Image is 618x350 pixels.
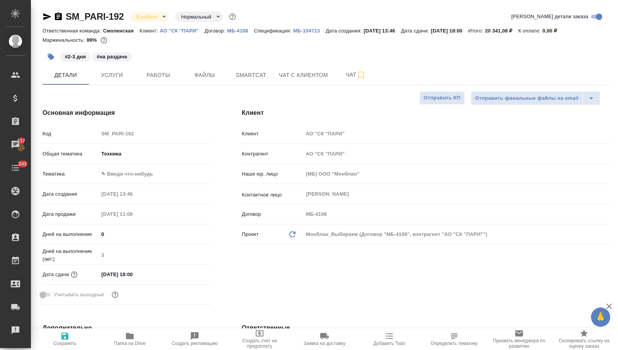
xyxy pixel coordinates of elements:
div: ✎ Введи что-нибудь [101,170,202,178]
button: В работе [134,14,160,20]
p: МБ-104713 [293,28,326,34]
button: Скопировать ссылку [54,12,63,21]
p: Общая тематика [42,150,98,158]
h4: Клиент [242,108,610,118]
p: Дата продажи [42,210,98,218]
a: SM_PARI-192 [66,11,124,22]
p: Итого: [468,28,485,34]
h4: Ответственные [242,323,610,333]
p: МБ-4108 [227,28,254,34]
div: В работе [130,12,169,22]
span: 117 [13,137,30,145]
span: Услуги [93,70,131,80]
p: К оплате: [518,28,543,34]
input: Пустое поле [98,249,211,261]
button: Папка на Drive [97,328,162,350]
svg: Подписаться [357,70,366,80]
input: Пустое поле [98,188,166,200]
h4: Основная информация [42,108,211,118]
input: ✎ Введи что-нибудь [98,269,166,280]
span: Smartcat [233,70,270,80]
input: ✎ Введи что-нибудь [98,229,211,240]
p: Дата создания [42,190,98,198]
input: Пустое поле [303,128,610,139]
span: Сохранить [53,341,76,346]
div: Техника [98,147,211,160]
span: Создать рекламацию [172,341,218,346]
button: Скопировать ссылку на оценку заказа [552,328,616,350]
button: Отправить финальные файлы на email [471,91,583,105]
span: Определить тематику [431,341,477,346]
p: Ответственная команда: [42,28,103,34]
p: Договор [242,210,303,218]
span: Файлы [186,70,223,80]
button: Выбери, если сб и вс нужно считать рабочими днями для выполнения заказа. [110,290,120,300]
span: Учитывать выходные [54,291,104,299]
span: Чат с клиентом [279,70,328,80]
button: Создать рекламацию [162,328,227,350]
p: Маржинальность: [42,37,87,43]
button: Сохранить [32,328,97,350]
button: Создать счет на предоплату [227,328,292,350]
p: Смоленская [103,28,140,34]
span: Работы [140,70,177,80]
span: Детали [47,70,84,80]
span: Папка на Drive [114,341,146,346]
span: 🙏 [594,309,607,325]
span: Отправить КП [424,94,460,102]
span: на раздаче [91,53,132,60]
input: Пустое поле [303,208,610,220]
p: 0,00 ₽ [542,28,563,34]
p: [DATE] 13:46 [364,28,401,34]
p: Дней на выполнение (авт.) [42,248,98,263]
p: Контрагент [242,150,303,158]
p: Наше юр. лицо [242,170,303,178]
a: МБ-4108 [227,27,254,34]
span: Призвать менеджера по развитию [491,338,547,349]
span: Создать счет на предоплату [232,338,287,349]
p: Проект [242,230,259,238]
button: Если добавить услуги и заполнить их объемом, то дата рассчитается автоматически [69,270,79,280]
button: Призвать менеджера по развитию [487,328,552,350]
button: 🙏 [591,307,610,327]
input: Пустое поле [303,168,610,179]
button: Заявка на доставку [292,328,357,350]
p: Спецификация: [254,28,293,34]
a: 243 [2,158,29,178]
span: Скопировать ссылку на оценку заказа [556,338,612,349]
a: 117 [2,135,29,154]
a: МБ-104713 [293,27,326,34]
p: Клиент [242,130,303,138]
div: ✎ Введи что-нибудь [98,167,211,181]
button: Скопировать ссылку для ЯМессенджера [42,12,52,21]
a: АО "СК "ПАРИ" [160,27,204,34]
p: Дата сдачи [42,271,69,278]
span: Добавить Todo [374,341,405,346]
button: Отправить КП [419,91,465,105]
p: Дата создания: [326,28,363,34]
span: Заявка на доставку [304,341,345,346]
span: 243 [14,160,31,168]
input: Пустое поле [303,148,610,159]
input: Пустое поле [98,128,211,139]
p: 20 341,08 ₽ [485,28,518,34]
button: Определить тематику [422,328,487,350]
p: АО "СК "ПАРИ" [160,28,204,34]
button: Доп статусы указывают на важность/срочность заказа [228,12,238,22]
p: Тематика [42,170,98,178]
p: Клиент: [139,28,160,34]
div: split button [471,91,600,105]
p: #2-3 дня [65,53,86,61]
p: Контактное лицо [242,191,303,199]
span: Чат [337,70,374,80]
p: Дата сдачи: [401,28,431,34]
p: Код [42,130,98,138]
p: 99% [87,37,98,43]
span: 2-3 дня [59,53,91,60]
button: 176.00 RUB; [99,35,109,45]
div: В работе [175,12,223,22]
p: Договор: [204,28,227,34]
span: [PERSON_NAME] детали заказа [511,13,588,20]
button: Нормальный [179,14,214,20]
div: Монблан_Выбираем (Договор "МБ-4108", контрагент "АО "СК "ПАРИ"") [303,228,610,241]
